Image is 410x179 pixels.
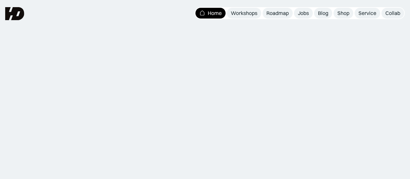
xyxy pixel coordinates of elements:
[298,10,309,17] div: Jobs
[318,10,328,17] div: Blog
[355,8,380,19] a: Service
[266,10,289,17] div: Roadmap
[334,8,353,19] a: Shop
[337,10,349,17] div: Shop
[263,8,293,19] a: Roadmap
[227,8,261,19] a: Workshops
[381,8,404,19] a: Collab
[358,10,376,17] div: Service
[208,10,222,17] div: Home
[294,8,313,19] a: Jobs
[385,10,400,17] div: Collab
[314,8,332,19] a: Blog
[231,10,257,17] div: Workshops
[195,8,226,19] a: Home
